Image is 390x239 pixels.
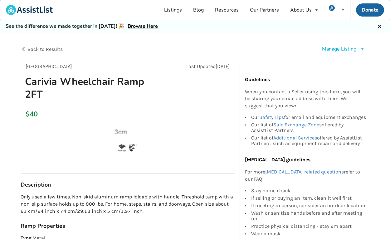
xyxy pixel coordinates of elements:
span: [DATE] [216,63,230,69]
img: carivia wheelchair ramp 2ft-ramp-mobility-vancouver-assistlist-listing [129,144,137,152]
div: Our list of offered by AssistList Partners [251,121,367,134]
p: Only used a few times. Non-skid aluminum ramp foldable with handle. Threshold tamp with a non-sli... [21,193,235,215]
div: Stay home if sick [251,188,367,194]
div: If meeting in person, consider an outdoor location [251,202,367,209]
a: Safe Exchange Zones [273,122,322,128]
span: [GEOGRAPHIC_DATA] [26,63,72,69]
div: If selling or buying an item, clean it well first [251,194,367,202]
a: Listings [158,0,188,20]
div: Manage Listing [322,46,356,53]
a: Safety Tips [259,114,284,120]
div: Our for email and equipment exchanges [251,115,367,121]
b: Guidelines [245,76,270,82]
h1: Carivia Wheelchair Ramp 2FT [20,75,168,101]
div: Our list of offered by AssistList Partners, such as equipment repair and delivery [251,134,367,146]
p: When you contact a Seller using this form, you will be sharing your email address with them. We s... [245,88,367,110]
a: [MEDICAL_DATA] related questions [265,169,344,175]
a: Browse Here [128,23,158,30]
img: assistlist-logo [6,5,53,15]
a: Our Partners [244,0,285,20]
img: carivia wheelchair ramp 2ft-ramp-mobility-vancouver-assistlist-listing [118,144,126,152]
span: Last Updated [186,63,216,69]
img: user icon [329,5,335,11]
div: Wear a mask [251,230,367,237]
div: $40 [26,110,29,119]
a: Additional Services [273,135,317,141]
b: [MEDICAL_DATA] guidelines [245,157,310,163]
div: Practice physical distancing - stay 2m apart [251,222,367,230]
div: Wash or sanitize hands before and after meeting up [251,209,367,222]
span: Back to Results [27,46,63,52]
h5: See the difference we made together in [DATE]! 🎉 [6,23,158,30]
a: Resources [209,0,244,20]
a: Donate [356,3,384,17]
a: Blog [188,0,209,20]
div: About Us [290,7,312,12]
p: For more refer to our FAQ [245,168,367,183]
h3: Description [21,181,235,188]
h3: Ramp Properties [21,222,235,230]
